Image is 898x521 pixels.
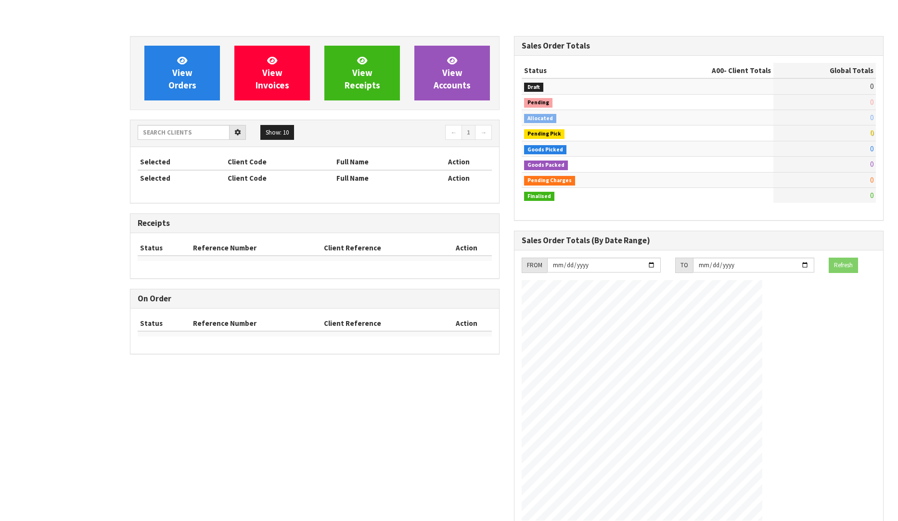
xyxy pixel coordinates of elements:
th: Global Totals [773,63,876,78]
span: A00 [712,66,724,75]
h3: Sales Order Totals (By Date Range) [522,236,876,245]
button: Show: 10 [260,125,294,140]
h3: Receipts [138,219,492,228]
span: 0 [870,128,873,137]
a: ViewOrders [144,46,220,100]
span: View Accounts [434,55,471,91]
div: FROM [522,258,547,273]
a: ViewReceipts [324,46,400,100]
th: Selected [138,170,225,186]
div: TO [675,258,693,273]
span: 0 [870,160,873,169]
h3: On Order [138,294,492,303]
th: Client Reference [321,240,441,256]
th: Status [138,316,191,331]
a: ViewInvoices [234,46,310,100]
span: Pending Pick [524,129,564,139]
span: Allocated [524,114,556,124]
th: Reference Number [191,316,322,331]
th: Action [426,170,492,186]
th: Full Name [334,170,426,186]
a: ← [445,125,462,140]
span: 0 [870,113,873,122]
span: Pending [524,98,552,108]
th: - Client Totals [639,63,773,78]
th: Selected [138,154,225,170]
span: 0 [870,175,873,185]
a: ViewAccounts [414,46,490,100]
span: View Orders [168,55,196,91]
a: → [475,125,492,140]
h3: Sales Order Totals [522,41,876,50]
button: Refresh [829,258,858,273]
th: Status [522,63,639,78]
span: View Receipts [345,55,380,91]
nav: Page navigation [322,125,492,142]
span: Pending Charges [524,176,575,186]
span: Goods Packed [524,161,568,170]
span: 0 [870,98,873,107]
th: Full Name [334,154,426,170]
span: 0 [870,191,873,200]
span: 0 [870,82,873,91]
a: 1 [462,125,475,140]
th: Action [441,316,492,331]
th: Reference Number [191,240,322,256]
th: Action [441,240,492,256]
span: Finalised [524,192,554,201]
input: Search clients [138,125,230,140]
span: Draft [524,83,543,92]
th: Client Reference [321,316,441,331]
span: View Invoices [256,55,289,91]
span: Goods Picked [524,145,566,155]
th: Client Code [225,170,334,186]
th: Client Code [225,154,334,170]
span: 0 [870,144,873,153]
th: Status [138,240,191,256]
th: Action [426,154,492,170]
